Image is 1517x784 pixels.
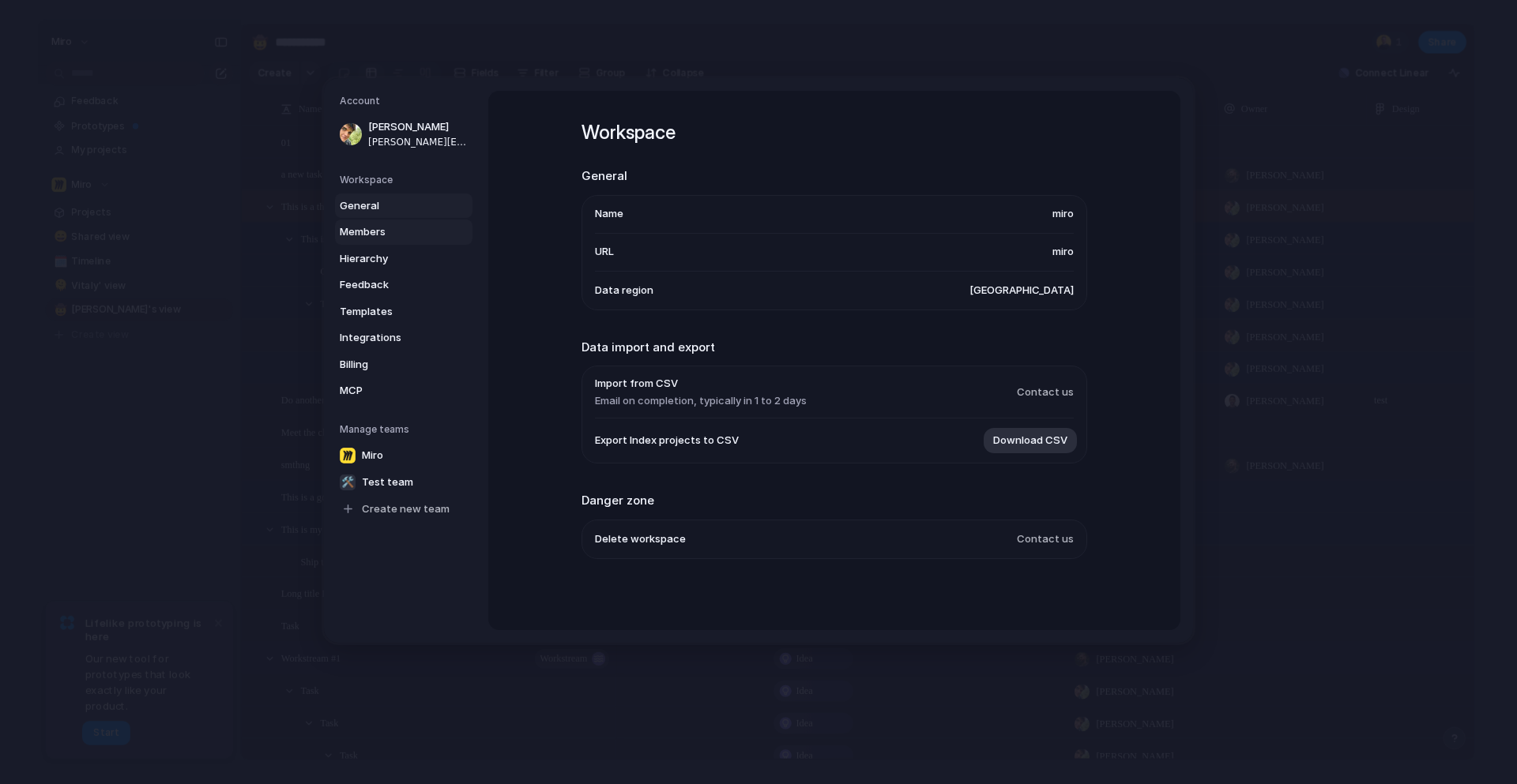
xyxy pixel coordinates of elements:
span: MCP [340,383,441,399]
h5: Manage teams [340,422,472,437]
a: Create new team [335,497,472,522]
span: Delete workspace [595,531,686,547]
span: Download CSV [993,433,1067,449]
h1: Workspace [582,118,1087,147]
span: Billing [340,357,441,373]
a: Integrations [335,325,472,351]
span: miro [1052,245,1074,261]
h5: Workspace [340,173,472,187]
span: Hierarchy [340,251,441,267]
div: 🛠️ [340,475,356,490]
span: Contact us [1017,531,1074,547]
span: Miro [362,448,383,463]
span: Import from CSV [595,376,807,392]
span: General [340,198,441,214]
span: Name [595,207,623,223]
h2: General [582,167,1087,186]
a: 🛠️Test team [335,470,472,495]
a: Miro [335,443,472,468]
span: Members [340,224,441,240]
span: Feedback [340,277,441,293]
a: Feedback [335,272,472,298]
span: [PERSON_NAME] [368,119,469,135]
a: Hierarchy [335,246,472,272]
h2: Danger zone [582,492,1087,510]
a: Templates [335,299,472,324]
a: Billing [335,352,472,377]
span: Test team [362,475,413,490]
a: [PERSON_NAME][PERSON_NAME][EMAIL_ADDRESS][DOMAIN_NAME] [335,114,472,154]
h2: Data import and export [582,339,1087,357]
span: Contact us [1017,384,1074,400]
span: [GEOGRAPHIC_DATA] [969,283,1074,298]
span: URL [595,245,614,261]
span: Create new team [362,501,450,517]
span: miro [1052,207,1074,223]
h5: Account [340,94,472,108]
span: Export Index projects to CSV [595,433,739,449]
span: Templates [340,304,441,320]
a: Members [335,219,472,245]
span: [PERSON_NAME][EMAIL_ADDRESS][DOMAIN_NAME] [368,135,469,149]
span: Integrations [340,330,441,346]
a: MCP [335,378,472,403]
a: General [335,193,472,219]
span: Email on completion, typically in 1 to 2 days [595,393,807,409]
button: Download CSV [984,428,1077,453]
span: Data region [595,283,653,298]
